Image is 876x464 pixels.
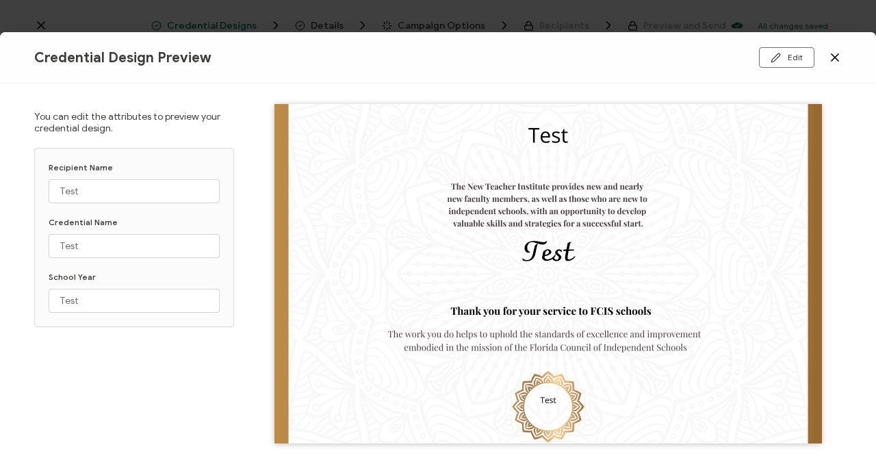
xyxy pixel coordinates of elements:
input: [attribute.tag] [49,289,220,313]
p: You can edit the attributes to preview your credential design. [34,111,234,134]
button: Edit [759,47,814,68]
p: Credential Name [49,217,220,227]
iframe: Chat Widget [808,398,876,464]
p: School Year [49,272,220,282]
input: [attribute.tag] [49,179,220,203]
span: Credential Design Preview [34,49,211,66]
p: Recipient Name [49,162,220,172]
input: [attribute.tag] [49,234,220,258]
